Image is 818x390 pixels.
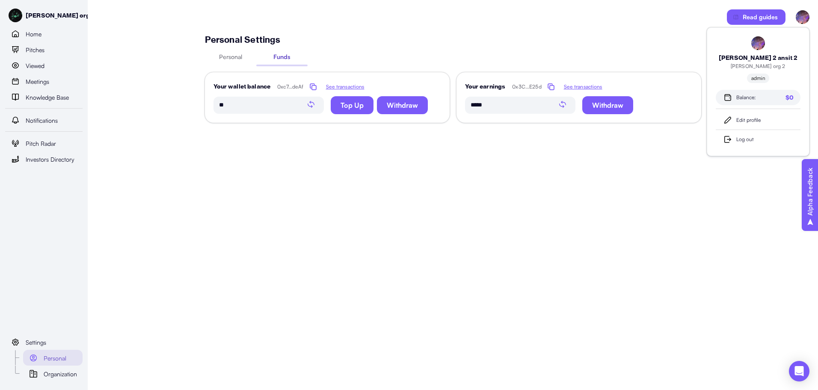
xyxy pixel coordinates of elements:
div: Log out [736,136,794,144]
span: Home [26,30,41,39]
div: Open Intercom Messenger [789,361,809,381]
button: Withdraw [377,96,428,114]
span: Personal [219,52,242,61]
p: [PERSON_NAME] org 2 [731,62,785,70]
div: Edit profile [736,116,794,124]
span: Viewed [26,61,44,71]
button: Read guides [727,9,785,25]
span: Settings [26,338,46,347]
p: Your wallet balance [213,82,271,91]
span: Withdraw [592,97,623,114]
div: Balance: [736,94,782,102]
span: Notifications [26,116,58,125]
span: Pitch Radar [26,139,56,148]
span: Funds [273,52,290,61]
span: Top Up [341,97,364,114]
p: Personal Settings [205,34,280,45]
div: admin [751,74,765,83]
a: See transactions [326,83,365,91]
button: Top Up [331,96,373,114]
span: Read guides [743,10,777,24]
p: [PERSON_NAME] org 2 [26,11,95,20]
button: Withdraw [582,96,633,114]
img: AVATAR-1757458634746.jpg [9,9,22,22]
p: Your earnings [465,82,506,91]
span: Personal [44,354,66,363]
p: 0x3C...E25d [512,83,541,91]
img: AVATAR-1757458642818.jpg [751,36,765,50]
span: Withdraw [387,97,418,114]
p: [PERSON_NAME] 2 ansit 2 [719,53,797,62]
p: 0xc7...deAf [277,83,303,91]
img: AVATAR-1757458642818.jpg [796,10,809,24]
p: $ 0 [785,93,794,102]
span: Organization [44,369,77,379]
span: Pitches [26,45,44,55]
a: See transactions [564,83,602,91]
span: Investors Directory [26,155,74,164]
span: Knowledge Base [26,93,69,102]
span: Meetings [26,77,49,86]
img: svg%3e [732,14,739,21]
